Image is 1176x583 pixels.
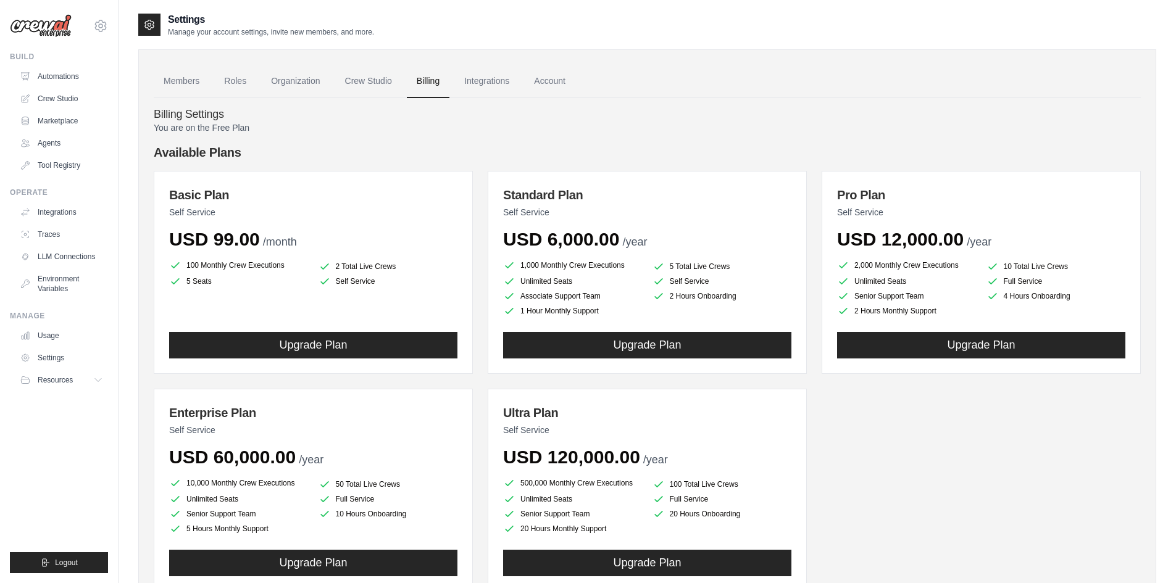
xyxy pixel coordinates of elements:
a: Roles [214,65,256,98]
h3: Enterprise Plan [169,404,457,421]
li: 2 Total Live Crews [319,260,458,273]
li: 10,000 Monthly Crew Executions [169,476,309,490]
li: Unlimited Seats [503,275,643,287]
li: Full Service [319,493,458,505]
button: Upgrade Plan [169,550,457,576]
p: You are on the Free Plan [154,122,1141,134]
li: Self Service [319,275,458,287]
p: Self Service [503,206,791,218]
span: USD 12,000.00 [837,229,964,249]
a: Billing [407,65,449,98]
p: Self Service [837,206,1125,218]
h4: Available Plans [154,144,1141,161]
a: Usage [15,326,108,345]
li: 50 Total Live Crews [319,478,458,490]
li: Associate Support Team [503,290,643,302]
a: Traces [15,225,108,244]
span: /year [622,236,647,248]
li: Unlimited Seats [503,493,643,505]
a: Agents [15,133,108,153]
h2: Settings [168,12,374,27]
span: /year [299,453,323,466]
h4: Billing Settings [154,108,1141,122]
button: Upgrade Plan [503,550,791,576]
div: Operate [10,188,108,197]
a: Automations [15,67,108,86]
li: 5 Seats [169,275,309,287]
p: Manage your account settings, invite new members, and more. [168,27,374,37]
span: /month [263,236,297,248]
li: Senior Support Team [837,290,977,302]
span: /year [967,236,991,248]
span: USD 99.00 [169,229,260,249]
a: Account [524,65,575,98]
li: 5 Hours Monthly Support [169,523,309,535]
span: Resources [38,375,73,385]
li: Unlimited Seats [169,493,309,505]
a: Organization [261,65,330,98]
img: Logo [10,14,72,38]
p: Self Service [503,424,791,436]
a: Settings [15,348,108,368]
li: Unlimited Seats [837,275,977,287]
li: 10 Hours Onboarding [319,508,458,520]
li: Senior Support Team [503,508,643,520]
span: USD 60,000.00 [169,447,296,467]
button: Upgrade Plan [169,332,457,358]
p: Self Service [169,206,457,218]
div: Manage [10,311,108,321]
li: 5 Total Live Crews [653,260,792,273]
a: Marketplace [15,111,108,131]
button: Upgrade Plan [503,332,791,358]
li: Full Service [653,493,792,505]
a: Environment Variables [15,269,108,299]
li: Senior Support Team [169,508,309,520]
button: Upgrade Plan [837,332,1125,358]
li: 2 Hours Monthly Support [837,305,977,317]
h3: Basic Plan [169,186,457,204]
li: Self Service [653,275,792,287]
button: Logout [10,552,108,573]
li: 1 Hour Monthly Support [503,305,643,317]
span: USD 120,000.00 [503,447,640,467]
li: 10 Total Live Crews [986,260,1126,273]
p: Self Service [169,424,457,436]
button: Resources [15,370,108,390]
li: 1,000 Monthly Crew Executions [503,258,643,273]
span: USD 6,000.00 [503,229,619,249]
li: 500,000 Monthly Crew Executions [503,476,643,490]
li: 100 Monthly Crew Executions [169,258,309,273]
a: Members [154,65,209,98]
a: Integrations [454,65,519,98]
span: Logout [55,558,78,568]
li: 20 Hours Onboarding [653,508,792,520]
h3: Ultra Plan [503,404,791,421]
li: 2 Hours Onboarding [653,290,792,302]
a: LLM Connections [15,247,108,267]
a: Tool Registry [15,155,108,175]
li: Full Service [986,275,1126,287]
h3: Standard Plan [503,186,791,204]
div: Build [10,52,108,62]
li: 20 Hours Monthly Support [503,523,643,535]
a: Crew Studio [335,65,402,98]
a: Crew Studio [15,89,108,109]
a: Integrations [15,202,108,222]
li: 2,000 Monthly Crew Executions [837,258,977,273]
span: /year [643,453,668,466]
li: 4 Hours Onboarding [986,290,1126,302]
h3: Pro Plan [837,186,1125,204]
li: 100 Total Live Crews [653,478,792,490]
